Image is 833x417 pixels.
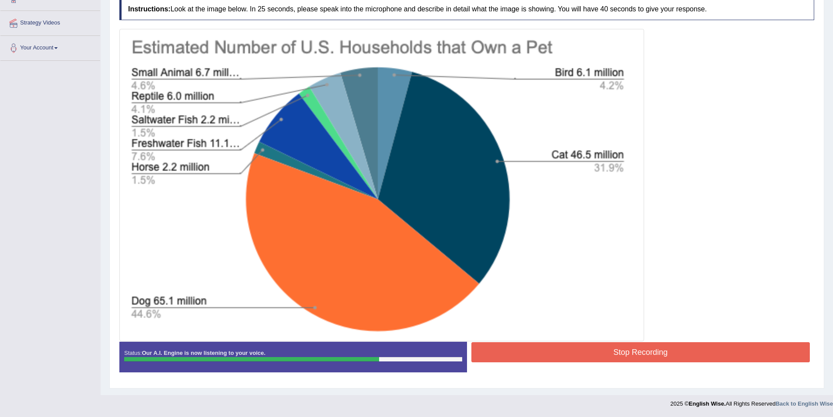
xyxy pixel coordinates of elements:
strong: Our A.I. Engine is now listening to your voice. [142,350,265,356]
div: Status: [119,342,467,372]
a: Back to English Wise [776,400,833,407]
button: Stop Recording [471,342,810,362]
strong: English Wise. [689,400,725,407]
div: 2025 © All Rights Reserved [670,395,833,408]
a: Strategy Videos [0,11,100,33]
a: Your Account [0,36,100,58]
b: Instructions: [128,5,171,13]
